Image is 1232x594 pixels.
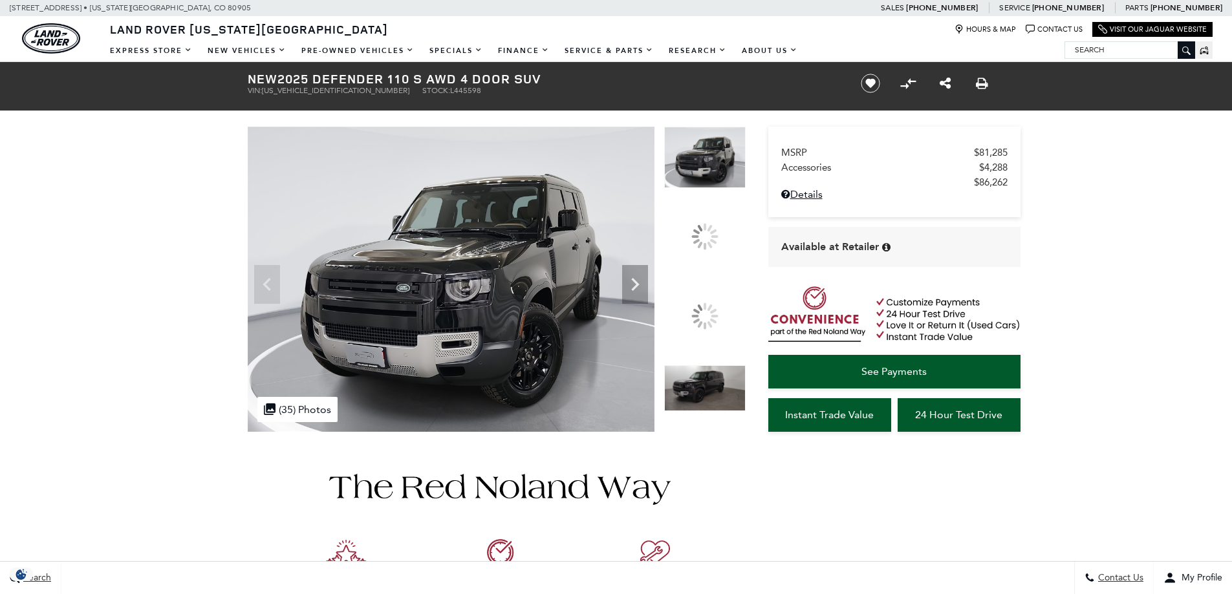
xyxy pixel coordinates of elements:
button: Compare vehicle [898,74,918,93]
a: Research [661,39,734,62]
a: About Us [734,39,805,62]
a: Accessories $4,288 [781,162,1008,173]
h1: 2025 Defender 110 S AWD 4 Door SUV [248,72,839,86]
a: New Vehicles [200,39,294,62]
img: Land Rover [22,23,80,54]
img: Opt-Out Icon [6,567,36,581]
a: Visit Our Jaguar Website [1098,25,1207,34]
a: [PHONE_NUMBER] [1032,3,1104,13]
span: VIN: [248,86,262,95]
a: [PHONE_NUMBER] [1151,3,1222,13]
span: MSRP [781,147,974,158]
span: See Payments [861,365,927,377]
div: (35) Photos [257,397,338,422]
div: Vehicle is in stock and ready for immediate delivery. Due to demand, availability is subject to c... [882,242,891,252]
a: Pre-Owned Vehicles [294,39,422,62]
img: New 2025 Santorini Black Land Rover S image 1 [664,127,746,188]
span: $4,288 [979,162,1008,173]
a: MSRP $81,285 [781,147,1008,158]
a: Share this New 2025 Defender 110 S AWD 4 Door SUV [940,76,951,91]
a: 24 Hour Test Drive [898,398,1021,432]
a: Service & Parts [557,39,661,62]
a: [STREET_ADDRESS] • [US_STATE][GEOGRAPHIC_DATA], CO 80905 [10,3,251,12]
span: L445598 [450,86,481,95]
a: Contact Us [1026,25,1083,34]
span: My Profile [1176,573,1222,584]
a: See Payments [768,355,1021,388]
a: Instant Trade Value [768,398,891,432]
span: Contact Us [1095,573,1143,584]
a: Print this New 2025 Defender 110 S AWD 4 Door SUV [976,76,988,91]
span: $81,285 [974,147,1008,158]
a: $86,262 [781,176,1008,188]
a: EXPRESS STORE [102,39,200,62]
span: Accessories [781,162,979,173]
strong: New [248,70,277,87]
span: Parts [1125,3,1149,12]
div: Next [622,265,648,304]
a: land-rover [22,23,80,54]
span: 24 Hour Test Drive [915,408,1002,421]
img: New 2025 Santorini Black Land Rover S image 4 [664,365,746,412]
a: Finance [490,39,557,62]
span: $86,262 [974,176,1008,188]
button: Open user profile menu [1154,562,1232,594]
span: [US_VEHICLE_IDENTIFICATION_NUMBER] [262,86,409,95]
a: Land Rover [US_STATE][GEOGRAPHIC_DATA] [102,21,396,37]
a: Specials [422,39,490,62]
span: Instant Trade Value [785,408,874,421]
span: Land Rover [US_STATE][GEOGRAPHIC_DATA] [110,21,388,37]
a: Details [781,188,1008,200]
span: Stock: [422,86,450,95]
span: Service [999,3,1030,12]
span: Available at Retailer [781,240,879,254]
a: Hours & Map [955,25,1016,34]
span: Sales [881,3,904,12]
button: Save vehicle [856,73,885,94]
img: New 2025 Santorini Black Land Rover S image 1 [248,127,654,432]
a: [PHONE_NUMBER] [906,3,978,13]
input: Search [1065,42,1194,58]
nav: Main Navigation [102,39,805,62]
section: Click to Open Cookie Consent Modal [6,567,36,581]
